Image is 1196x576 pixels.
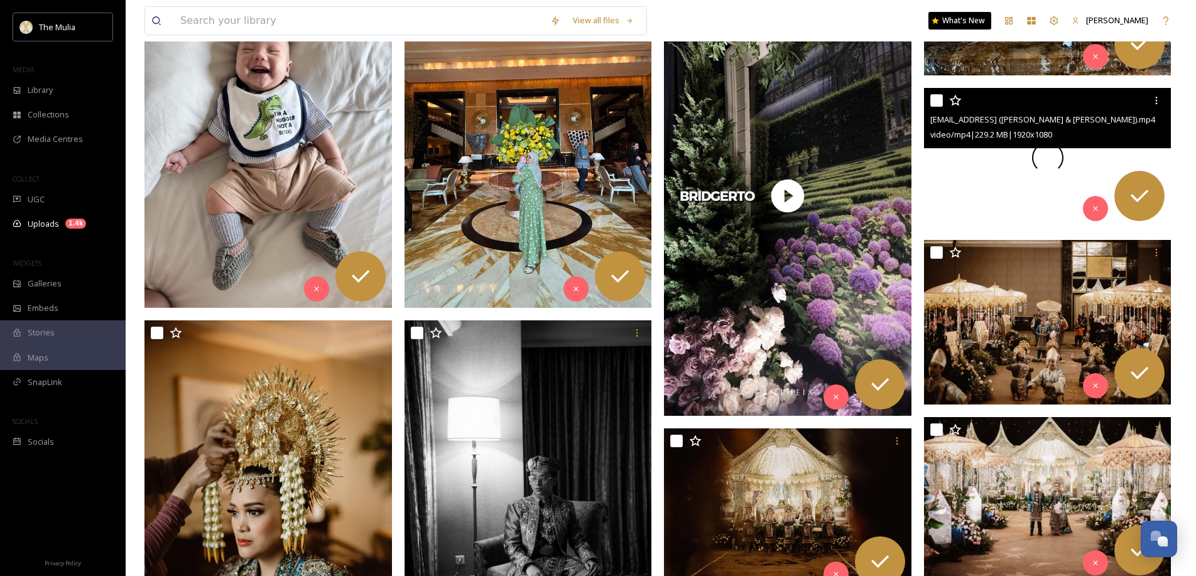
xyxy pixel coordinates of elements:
img: mulia_logo.png [20,21,33,33]
span: Galleries [28,278,62,290]
span: [EMAIL_ADDRESS] ([PERSON_NAME] & [PERSON_NAME]).mp4 [930,114,1155,125]
a: Privacy Policy [45,555,81,570]
span: Uploads [28,218,59,230]
span: WIDGETS [13,258,41,268]
span: Collections [28,109,69,121]
span: The Mulia [39,21,75,33]
span: Library [28,84,53,96]
span: Maps [28,352,48,364]
span: UGC [28,193,45,205]
span: SOCIALS [13,416,38,426]
span: Socials [28,436,54,448]
a: View all files [567,8,640,33]
span: Privacy Policy [45,559,81,567]
a: What's New [928,12,991,30]
span: Stories [28,327,55,339]
span: SnapLink [28,376,62,388]
a: [PERSON_NAME] [1065,8,1155,33]
input: Search your library [174,7,544,35]
span: [PERSON_NAME] [1086,14,1148,26]
button: Open Chat [1141,521,1177,557]
span: MEDIA [13,65,35,74]
div: 1.4k [65,219,86,229]
span: Embeds [28,302,58,314]
span: video/mp4 | 229.2 MB | 1920 x 1080 [930,129,1052,140]
img: ext_1756291807.071998_maximus_pictures@yahoo.com-7.jpg [924,240,1172,405]
span: Media Centres [28,133,83,145]
span: COLLECT [13,174,40,183]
